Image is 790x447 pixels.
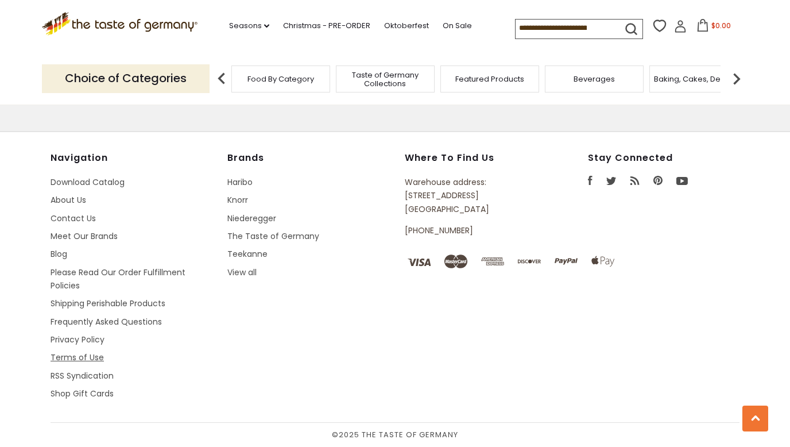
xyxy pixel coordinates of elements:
a: Contact Us [51,213,96,224]
a: Shipping Perishable Products [51,298,165,309]
img: next arrow [725,67,748,90]
a: RSS Syndication [51,370,114,382]
a: Please Read Our Order Fulfillment Policies [51,267,185,291]
img: previous arrow [210,67,233,90]
a: About Us [51,194,86,206]
a: Niederegger [227,213,276,224]
span: $0.00 [711,21,731,30]
a: Seasons [229,20,269,32]
span: © 2025 The Taste of Germany [51,429,739,441]
a: Frequently Asked Questions [51,316,162,327]
a: Taste of Germany Collections [339,71,431,88]
p: [PHONE_NUMBER] [405,224,536,237]
a: Download Catalog [51,176,125,188]
p: Choice of Categories [42,64,210,93]
a: Oktoberfest [384,20,429,32]
a: Shop Gift Cards [51,388,114,399]
a: Knorr [227,194,248,206]
a: Meet Our Brands [51,230,118,242]
h4: Stay Connected [588,152,739,164]
a: Teekanne [227,248,268,260]
h4: Where to find us [405,152,536,164]
a: View all [227,267,257,278]
a: Christmas - PRE-ORDER [283,20,370,32]
a: Baking, Cakes, Desserts [654,75,743,83]
a: Haribo [227,176,253,188]
button: $0.00 [689,19,738,36]
a: On Sale [443,20,472,32]
a: Beverages [574,75,615,83]
p: Warehouse address: [STREET_ADDRESS] [GEOGRAPHIC_DATA] [405,176,536,216]
a: The Taste of Germany [227,230,319,242]
h4: Brands [227,152,393,164]
a: Food By Category [247,75,314,83]
h4: Navigation [51,152,216,164]
a: Featured Products [455,75,524,83]
a: Terms of Use [51,352,104,363]
a: Privacy Policy [51,334,104,345]
a: Blog [51,248,67,260]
